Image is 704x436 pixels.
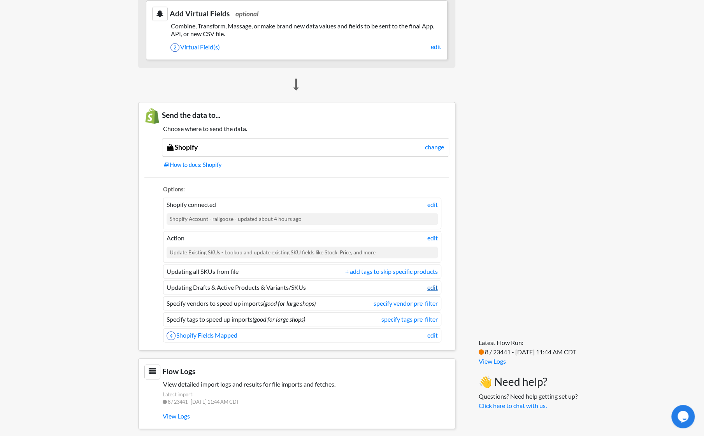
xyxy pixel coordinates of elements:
i: (good for large shops) [263,299,316,307]
div: Update Existing SKUs - Lookup and update existing SKU fields like Stock, Price, and more [167,247,438,258]
a: edit [431,42,441,51]
a: edit [427,283,438,292]
li: Specify tags to speed up imports [163,312,441,326]
a: + add tags to skip specific products [345,267,438,276]
h3: Flow Logs [144,364,449,379]
h3: Send the data to... [144,108,449,124]
li: Updating Drafts & Active Products & Variants/SKUs [163,280,441,294]
h5: Choose where to send the data. [144,125,449,132]
span: 2 [170,43,179,52]
div: Shopify Account - railgoose - updated about 4 hours ago [167,213,438,225]
a: specify vendor pre-filter [374,299,438,308]
p: Questions? Need help getting set up? [479,392,578,410]
li: Specify vendors to speed up imports [163,296,441,310]
h3: Add Virtual Fields [152,7,441,21]
a: change [425,142,444,152]
li: Updating all SKUs from file [163,264,441,278]
a: How to docs: Shopify [164,161,449,169]
a: edit [427,331,438,340]
i: (good for large shops) [253,315,305,323]
a: specify tags pre-filter [381,315,438,324]
a: View Logs [163,410,449,423]
h5: Combine, Transform, Massage, or make brand new data values and fields to be sent to the final App... [152,22,441,37]
span: optional [235,10,258,18]
iframe: chat widget [671,405,696,428]
a: 2Virtual Field(s) [170,40,441,54]
span: Latest Flow Run: 8 / 23441 - [DATE] 11:44 AM CDT [479,339,576,355]
li: Shopify connected [163,198,441,229]
span: Latest import: 8 / 23441 - [DATE] 11:44 AM CDT [144,391,449,410]
a: Click here to chat with us. [479,402,547,409]
li: Options: [163,185,441,196]
img: Shopify [144,108,160,124]
a: Shopify [167,143,198,151]
h5: View detailed import logs and results for file imports and fetches. [144,380,449,388]
a: View Logs [479,357,506,365]
span: 4 [167,331,176,340]
li: Action [163,231,441,263]
a: edit [427,200,438,209]
a: 4Shopify Fields Mapped [167,331,237,339]
h3: 👋 Need help? [479,375,578,389]
a: edit [427,233,438,243]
